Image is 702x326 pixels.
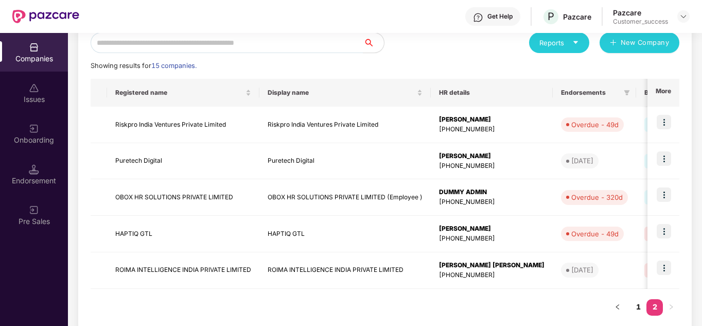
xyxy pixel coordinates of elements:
[259,179,431,216] td: OBOX HR SOLUTIONS PRIVATE LIMITED (Employee )
[151,62,197,70] span: 15 companies.
[29,124,39,134] img: svg+xml;base64,PHN2ZyB3aWR0aD0iMjAiIGhlaWdodD0iMjAiIHZpZXdCb3g9IjAgMCAyMCAyMCIgZmlsbD0ibm9uZSIgeG...
[107,252,259,289] td: ROIMA INTELLIGENCE INDIA PRIVATE LIMITED
[663,299,679,316] li: Next Page
[268,89,415,97] span: Display name
[663,299,679,316] button: right
[615,304,621,310] span: left
[561,89,620,97] span: Endorsements
[548,10,554,23] span: P
[439,261,545,270] div: [PERSON_NAME] [PERSON_NAME]
[363,39,384,47] span: search
[572,39,579,46] span: caret-down
[657,224,671,238] img: icon
[473,12,483,23] img: svg+xml;base64,PHN2ZyBpZD0iSGVscC0zMngzMiIgeG1sbnM9Imh0dHA6Ly93d3cudzMub3JnLzIwMDAvc3ZnIiB3aWR0aD...
[657,115,671,129] img: icon
[115,89,243,97] span: Registered name
[609,299,626,316] li: Previous Page
[91,62,197,70] span: Showing results for
[571,265,593,275] div: [DATE]
[657,187,671,202] img: icon
[644,263,670,278] span: GTL
[107,179,259,216] td: OBOX HR SOLUTIONS PRIVATE LIMITED
[646,299,663,315] a: 2
[624,90,630,96] span: filter
[613,18,668,26] div: Customer_success
[487,12,513,21] div: Get Help
[29,205,39,215] img: svg+xml;base64,PHN2ZyB3aWR0aD0iMjAiIGhlaWdodD0iMjAiIHZpZXdCb3g9IjAgMCAyMCAyMCIgZmlsbD0ibm9uZSIgeG...
[622,87,632,99] span: filter
[630,299,646,315] a: 1
[439,187,545,197] div: DUMMY ADMIN
[644,227,670,241] span: GTL
[439,115,545,125] div: [PERSON_NAME]
[439,234,545,244] div: [PHONE_NUMBER]
[644,190,674,204] span: GMC
[657,151,671,166] img: icon
[259,216,431,252] td: HAPTIQ GTL
[539,38,579,48] div: Reports
[12,10,79,23] img: New Pazcare Logo
[107,143,259,180] td: Puretech Digital
[439,125,545,134] div: [PHONE_NUMBER]
[107,79,259,107] th: Registered name
[439,161,545,171] div: [PHONE_NUMBER]
[439,224,545,234] div: [PERSON_NAME]
[259,79,431,107] th: Display name
[644,154,674,168] span: GMC
[657,261,671,275] img: icon
[29,83,39,93] img: svg+xml;base64,PHN2ZyBpZD0iSXNzdWVzX2Rpc2FibGVkIiB4bWxucz0iaHR0cDovL3d3dy53My5vcmcvMjAwMC9zdmciIH...
[439,151,545,161] div: [PERSON_NAME]
[363,32,384,53] button: search
[259,252,431,289] td: ROIMA INTELLIGENCE INDIA PRIVATE LIMITED
[29,164,39,175] img: svg+xml;base64,PHN2ZyB3aWR0aD0iMTQuNSIgaGVpZ2h0PSIxNC41IiB2aWV3Qm94PSIwIDAgMTYgMTYiIGZpbGw9Im5vbm...
[431,79,553,107] th: HR details
[571,156,593,166] div: [DATE]
[668,304,674,310] span: right
[679,12,688,21] img: svg+xml;base64,PHN2ZyBpZD0iRHJvcGRvd24tMzJ4MzIiIHhtbG5zPSJodHRwOi8vd3d3LnczLm9yZy8yMDAwL3N2ZyIgd2...
[107,107,259,143] td: Riskpro India Ventures Private Limited
[571,119,619,130] div: Overdue - 49d
[259,143,431,180] td: Puretech Digital
[571,229,619,239] div: Overdue - 49d
[259,107,431,143] td: Riskpro India Ventures Private Limited
[439,270,545,280] div: [PHONE_NUMBER]
[621,38,670,48] span: New Company
[600,32,679,53] button: plusNew Company
[646,299,663,316] li: 2
[563,12,591,22] div: Pazcare
[439,197,545,207] div: [PHONE_NUMBER]
[647,79,679,107] th: More
[610,39,617,47] span: plus
[630,299,646,316] li: 1
[609,299,626,316] button: left
[644,117,674,132] span: GMC
[613,8,668,18] div: Pazcare
[571,192,623,202] div: Overdue - 320d
[107,216,259,252] td: HAPTIQ GTL
[29,42,39,53] img: svg+xml;base64,PHN2ZyBpZD0iQ29tcGFuaWVzIiB4bWxucz0iaHR0cDovL3d3dy53My5vcmcvMjAwMC9zdmciIHdpZHRoPS...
